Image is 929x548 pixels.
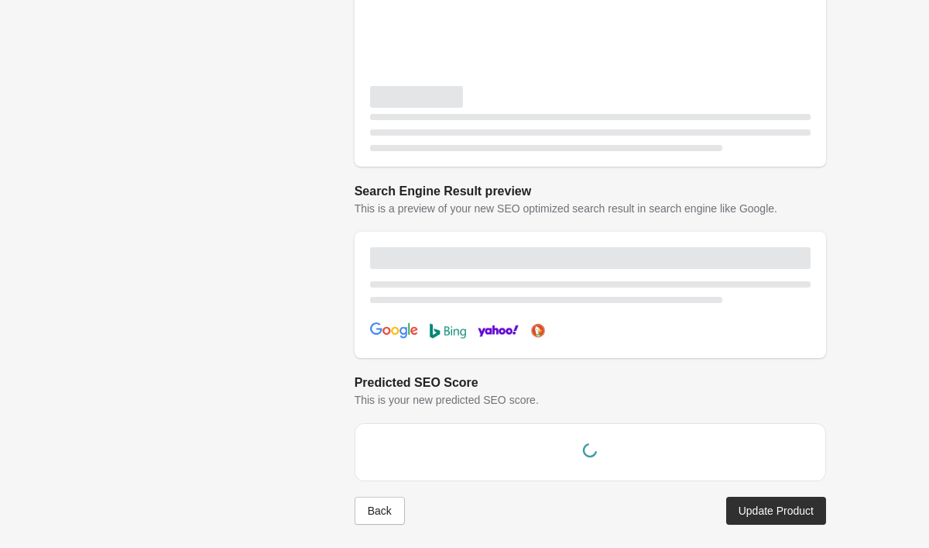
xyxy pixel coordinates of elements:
[523,322,552,339] img: duckduckgo-9296ea666b33cc21a1b3646608c049a2adb471023ec4547030f9c0888b093ea3.png
[355,394,539,406] span: This is your new predicted SEO score.
[355,497,405,525] button: Back
[430,323,466,339] img: bing-b792579f80685e49055916f9e67a0c8ab2d0b2400f22ee539d8172f7144135be.png
[368,505,392,517] div: Back
[355,182,826,201] h2: Search Engine Result preview
[370,322,418,339] img: google-7db8ea4f97d2f7e91f6dc04224da29ca421b9c864e7b870c42f5917e299b1774.png
[355,374,826,392] h2: Predicted SEO Score
[355,202,777,215] span: This is a preview of your new SEO optimized search result in search engine like Google.
[478,319,519,343] img: yahoo-cf26812ce9192cbb6d8fdd3b07898d376d74e5974f6533aaba4bf5d5b451289c.png
[726,497,826,525] button: Update Product
[739,505,814,517] div: Update Product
